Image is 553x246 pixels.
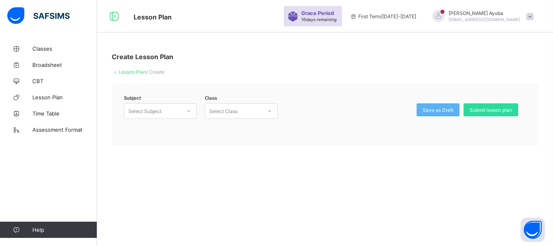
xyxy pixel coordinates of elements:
div: Select Class [209,103,238,119]
span: [EMAIL_ADDRESS][DOMAIN_NAME] [449,17,520,22]
span: Time Table [32,110,97,117]
span: Subject [124,95,141,101]
img: safsims [7,7,70,24]
span: Create Lesson Plan [112,53,173,61]
span: [PERSON_NAME] Ayuba [449,10,520,16]
button: Open asap [521,218,545,242]
div: Select Subject [128,103,162,119]
span: Save as Draft [423,107,453,113]
span: Broadsheet [32,62,97,68]
span: session/term information [350,13,416,19]
span: Lesson Plan [134,13,172,21]
span: Submit lesson plan [470,107,512,113]
span: / Create [146,69,164,75]
span: Lesson Plan [32,94,97,101]
div: ZachariaAyuba [424,10,538,23]
a: Lesson Plan [119,69,146,75]
span: Help [32,227,97,233]
span: 16 days remaining [301,17,336,22]
span: Assessment Format [32,126,97,133]
span: CBT [32,78,97,84]
img: sticker-purple.71386a28dfed39d6af7621340158ba97.svg [288,11,298,21]
span: Classes [32,45,97,52]
span: Grace Period [301,10,334,16]
span: Class [205,95,217,101]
